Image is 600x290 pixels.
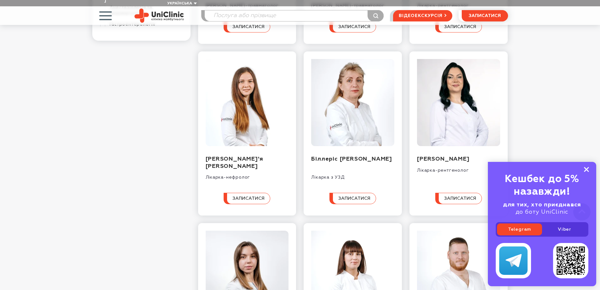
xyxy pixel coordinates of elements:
span: записатися [338,196,370,201]
div: Лікарка з УЗД [311,170,394,180]
span: записатися [469,14,501,18]
a: [PERSON_NAME]'я [PERSON_NAME] [206,156,263,169]
span: записатися [444,196,476,201]
span: записатися [232,25,265,29]
button: записатися [435,193,482,204]
button: записатися [224,193,270,204]
button: записатися [462,10,508,21]
div: до боту UniClinic [496,201,588,216]
span: Українська [167,2,192,5]
div: Лікарка-нефролог [206,170,289,180]
a: відеоекскурсія [393,10,452,21]
input: Послуга або прізвище [205,10,384,21]
a: Біллеріс [PERSON_NAME] [311,156,392,162]
a: [PERSON_NAME] [417,156,469,162]
span: відеоекскурсія [399,10,442,21]
img: Uniclinic [134,9,184,23]
a: Telegram [497,223,542,235]
span: записатися [444,25,476,29]
a: Viber [542,223,587,235]
img: Виповська Світлана Миколаївна [417,59,500,146]
img: Овчаренко Дар'я Сергіївна [206,59,289,146]
span: записатися [338,25,370,29]
button: записатися [435,21,482,33]
b: для тих, хто приєднався [503,202,581,208]
button: записатися [329,193,376,204]
button: Українська [166,1,197,6]
div: Кешбек до 5% назавжди! [496,173,588,198]
div: Лікарка-рентгенолог [417,163,500,173]
button: записатися [224,21,270,33]
span: записатися [232,196,265,201]
img: Біллеріс Тетяна Юріївна [311,59,394,146]
button: записатися [329,21,376,33]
